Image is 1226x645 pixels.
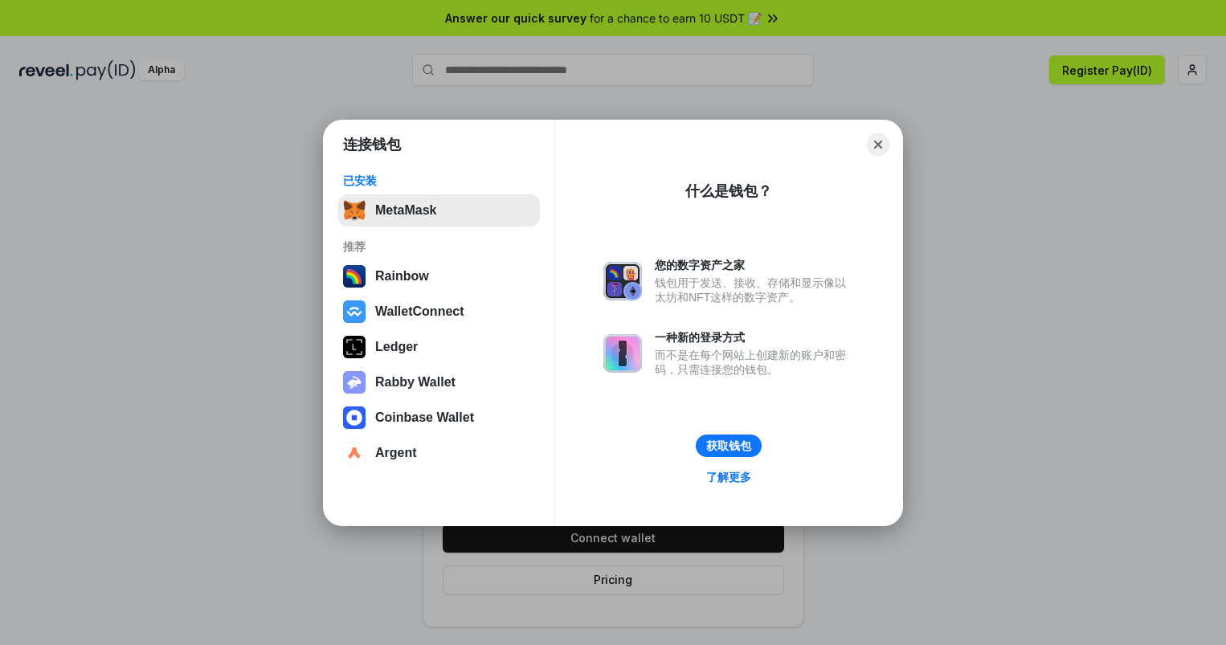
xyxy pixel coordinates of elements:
button: 获取钱包 [696,435,762,457]
div: MetaMask [375,203,436,218]
img: svg+xml,%3Csvg%20xmlns%3D%22http%3A%2F%2Fwww.w3.org%2F2000%2Fsvg%22%20fill%3D%22none%22%20viewBox... [343,371,366,394]
button: Argent [338,437,540,469]
div: Coinbase Wallet [375,410,474,425]
img: svg+xml,%3Csvg%20width%3D%2228%22%20height%3D%2228%22%20viewBox%3D%220%200%2028%2028%22%20fill%3D... [343,442,366,464]
div: 钱包用于发送、接收、存储和显示像以太坊和NFT这样的数字资产。 [655,276,854,304]
div: 推荐 [343,239,535,254]
div: 而不是在每个网站上创建新的账户和密码，只需连接您的钱包。 [655,348,854,377]
img: svg+xml,%3Csvg%20xmlns%3D%22http%3A%2F%2Fwww.w3.org%2F2000%2Fsvg%22%20fill%3D%22none%22%20viewBox... [603,262,642,300]
img: svg+xml,%3Csvg%20xmlns%3D%22http%3A%2F%2Fwww.w3.org%2F2000%2Fsvg%22%20fill%3D%22none%22%20viewBox... [603,334,642,373]
div: Rainbow [375,269,429,284]
div: Ledger [375,340,418,354]
button: Close [867,133,889,156]
button: WalletConnect [338,296,540,328]
h1: 连接钱包 [343,135,401,154]
button: Rabby Wallet [338,366,540,398]
div: 已安装 [343,173,535,188]
div: 一种新的登录方式 [655,330,854,345]
div: Rabby Wallet [375,375,456,390]
img: svg+xml,%3Csvg%20xmlns%3D%22http%3A%2F%2Fwww.w3.org%2F2000%2Fsvg%22%20width%3D%2228%22%20height%3... [343,336,366,358]
button: Coinbase Wallet [338,402,540,434]
button: MetaMask [338,194,540,227]
img: svg+xml,%3Csvg%20fill%3D%22none%22%20height%3D%2233%22%20viewBox%3D%220%200%2035%2033%22%20width%... [343,199,366,222]
button: Ledger [338,331,540,363]
div: 什么是钱包？ [685,182,772,201]
img: svg+xml,%3Csvg%20width%3D%2228%22%20height%3D%2228%22%20viewBox%3D%220%200%2028%2028%22%20fill%3D... [343,406,366,429]
div: Argent [375,446,417,460]
div: 您的数字资产之家 [655,258,854,272]
a: 了解更多 [697,467,761,488]
button: Rainbow [338,260,540,292]
div: WalletConnect [375,304,464,319]
img: svg+xml,%3Csvg%20width%3D%22120%22%20height%3D%22120%22%20viewBox%3D%220%200%20120%20120%22%20fil... [343,265,366,288]
div: 了解更多 [706,470,751,484]
div: 获取钱包 [706,439,751,453]
img: svg+xml,%3Csvg%20width%3D%2228%22%20height%3D%2228%22%20viewBox%3D%220%200%2028%2028%22%20fill%3D... [343,300,366,323]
